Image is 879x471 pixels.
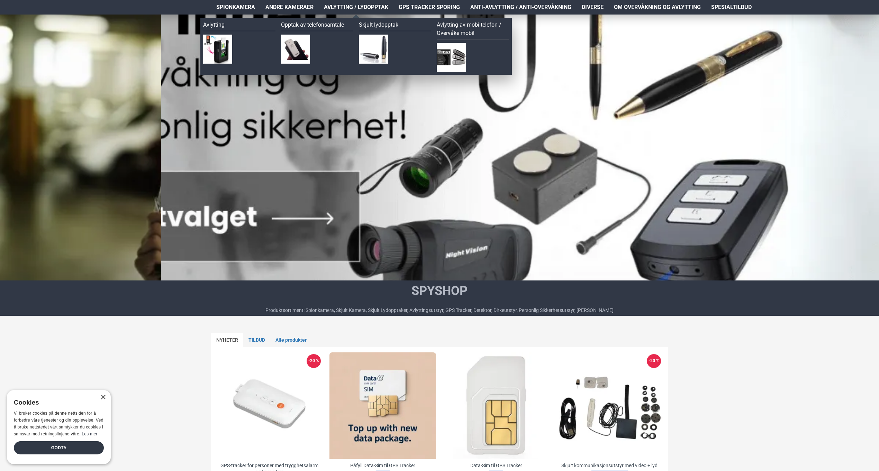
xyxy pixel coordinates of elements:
[203,35,232,64] img: Avlytting
[470,462,522,469] a: Data-Sim til GPS Tracker
[281,35,310,64] img: Opptak av telefonsamtale
[82,432,97,436] a: Les mer, opens a new window
[399,3,460,11] span: GPS Tracker Sporing
[443,352,549,459] a: Data-Sim til GPS Tracker
[470,3,571,11] span: Anti-avlytting / Anti-overvåkning
[556,352,662,459] a: Skjult kommunikasjonsutstyr med video + lyd Skjult kommunikasjonsutstyr med video + lyd
[561,462,658,469] a: Skjult kommunikasjonsutstyr med video + lyd
[270,333,312,348] a: Alle produkter
[14,441,104,454] div: Godta
[711,3,752,11] span: Spesialtilbud
[203,21,275,31] a: Avlytting
[324,3,388,11] span: Avlytting / Lydopptak
[216,352,323,459] a: GPS-tracker for personer med trygghetsalarm og toveis tale
[582,3,604,11] span: Diverse
[350,462,415,469] a: Påfyll Data-Sim til GPS Tracker
[359,21,431,31] a: Skjult lydopptak
[437,43,466,72] img: Avlytting av mobiltelefon / Overvåke mobil
[329,352,436,459] a: Påfyll Data-Sim til GPS Tracker
[243,333,270,348] a: TILBUD
[14,395,99,410] div: Cookies
[265,282,614,299] h1: SpyShop
[216,3,255,11] span: Spionkamera
[14,411,103,436] span: Vi bruker cookies på denne nettsiden for å forbedre våre tjenester og din opplevelse. Ved å bruke...
[211,333,243,348] a: NYHETER
[281,21,353,31] a: Opptak av telefonsamtale
[265,307,614,314] div: Produktsortiment: Spionkamera, Skjult Kamera, Skjult Lydopptaker, Avlyttingsutstyr, GPS Tracker, ...
[100,395,106,400] div: Close
[265,3,314,11] span: Andre kameraer
[614,3,701,11] span: Om overvåkning og avlytting
[437,21,509,39] a: Avlytting av mobiltelefon / Overvåke mobil
[359,35,388,64] img: Skjult lydopptak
